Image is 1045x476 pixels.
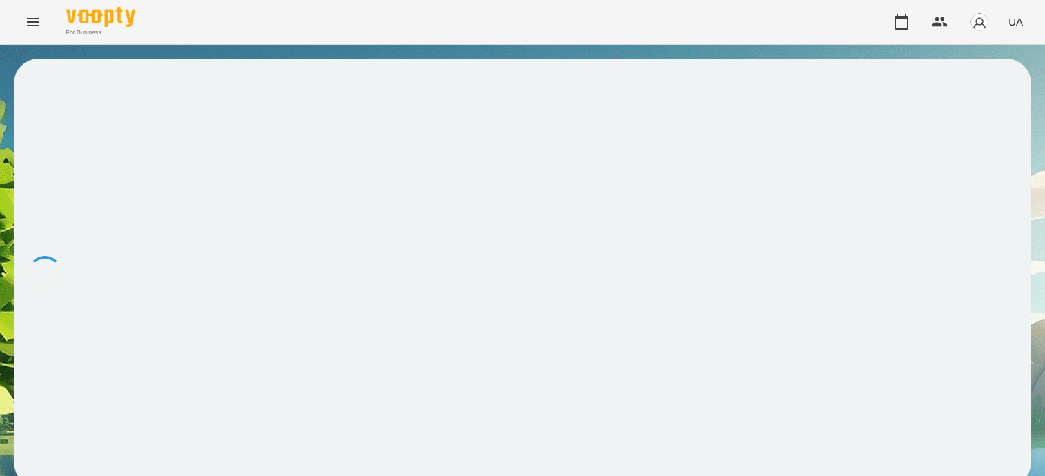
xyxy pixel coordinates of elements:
span: For Business [66,28,135,37]
img: Voopty Logo [66,7,135,27]
img: avatar_s.png [970,12,989,32]
button: Menu [17,6,50,39]
button: UA [1003,9,1028,34]
span: UA [1008,14,1023,29]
